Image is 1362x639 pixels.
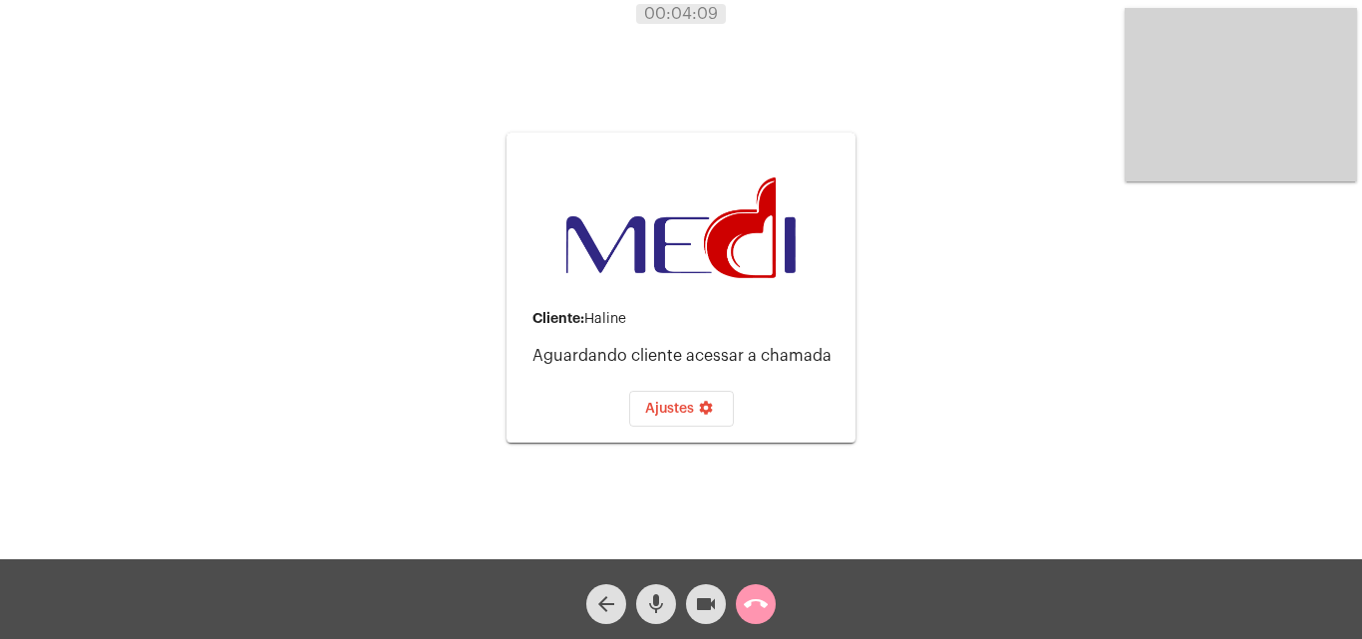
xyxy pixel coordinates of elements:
[744,592,768,616] mat-icon: call_end
[694,592,718,616] mat-icon: videocam
[694,400,718,424] mat-icon: settings
[644,6,718,22] span: 00:04:09
[532,311,840,327] div: Haline
[594,592,618,616] mat-icon: arrow_back
[532,347,840,365] p: Aguardando cliente acessar a chamada
[629,391,734,427] button: Ajustes
[532,311,584,325] strong: Cliente:
[644,592,668,616] mat-icon: mic
[645,402,718,416] span: Ajustes
[566,177,796,279] img: d3a1b5fa-500b-b90f-5a1c-719c20e9830b.png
